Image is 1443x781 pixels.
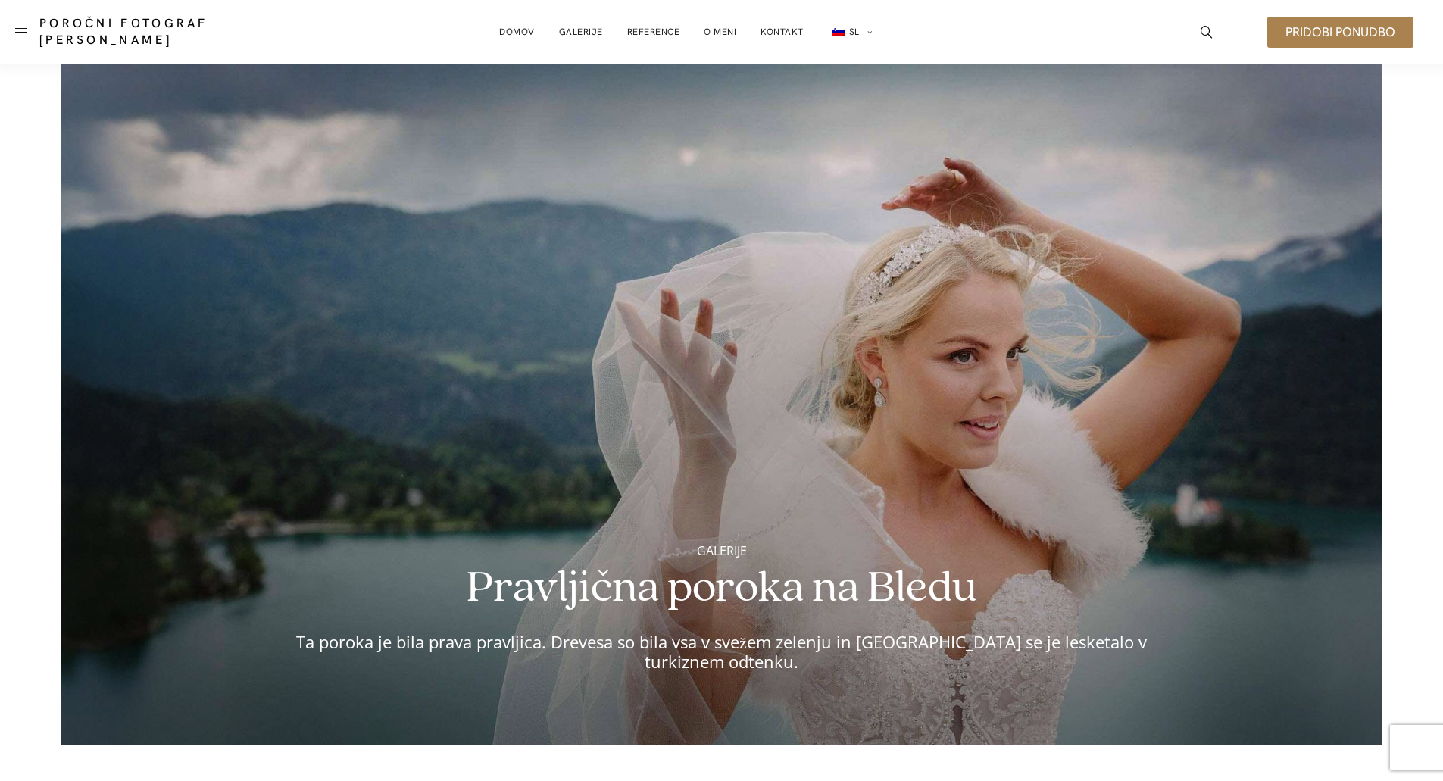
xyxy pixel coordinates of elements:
img: SL [832,27,845,36]
a: Galerije [559,17,603,47]
a: Domov [499,17,535,47]
span: Pridobi ponudbo [1285,26,1395,39]
div: Galerije [290,541,1154,561]
a: Reference [627,17,680,47]
a: sl_SISL [828,17,873,48]
a: Pridobi ponudbo [1267,17,1413,48]
a: O meni [704,17,736,47]
span: SL [849,26,860,38]
a: Poročni fotograf [PERSON_NAME] [39,15,286,48]
a: icon-magnifying-glass34 [1193,18,1220,45]
h2: Pravljična poroka na Bledu [290,578,1154,599]
p: Ta poroka je bila prava pravljica. Drevesa so bila vsa v svežem zelenju in [GEOGRAPHIC_DATA] se j... [290,632,1154,671]
a: Kontakt [761,17,804,47]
